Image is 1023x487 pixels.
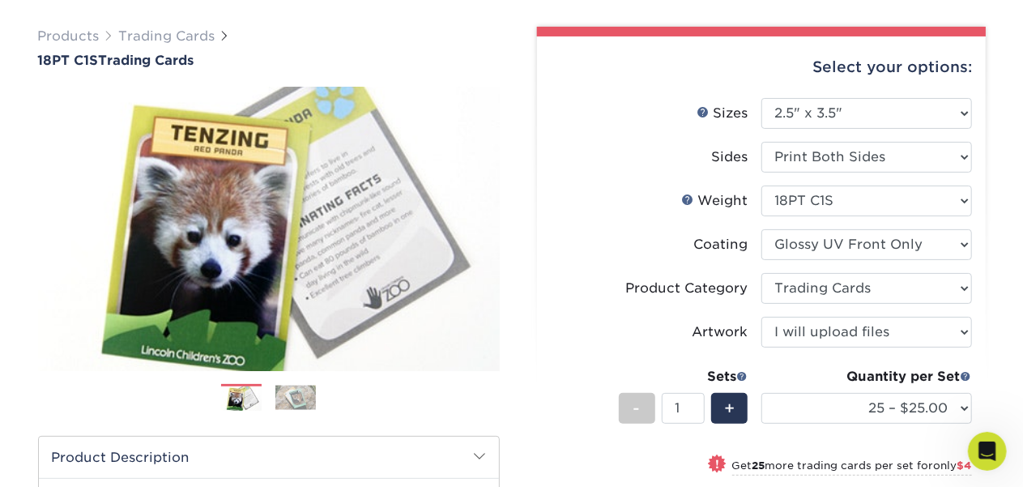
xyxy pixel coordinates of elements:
button: Emoji picker [247,363,260,376]
div: Product Category [626,279,748,298]
div: Artwork [693,323,748,342]
a: Products [38,28,100,44]
img: Trading Cards 01 [221,385,262,413]
h1: Trading Cards [38,53,500,68]
a: 18PT C1STrading Cards [38,53,500,68]
span: - [633,396,641,421]
span: + [724,396,735,421]
textarea: Message… [17,316,307,344]
input: Your email [27,274,297,315]
div: Sizes [697,104,748,123]
div: Select your options: [550,36,973,98]
img: 18PT C1S 01 [38,70,500,389]
iframe: Intercom live chat [968,432,1007,471]
small: Get more trading cards per set for [732,459,972,476]
div: Coating [694,235,748,254]
span: ! [715,456,719,473]
a: Trading Cards [119,28,215,44]
div: Quantity per Set [761,367,972,387]
div: Sets [619,367,748,387]
span: only [934,459,972,472]
button: Send a message… [273,357,301,382]
p: Back later [DATE] [137,20,229,36]
button: Home [254,6,284,37]
div: Sides [712,147,748,167]
iframe: Google Customer Reviews [4,438,138,481]
span: $4 [957,459,972,472]
h1: Primoprint [124,8,193,20]
strong: 25 [752,459,765,472]
h2: Product Description [39,437,499,478]
img: Trading Cards 02 [275,385,316,410]
span: 18PT C1S [38,53,99,68]
div: Weight [682,191,748,211]
div: Close [284,6,313,36]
